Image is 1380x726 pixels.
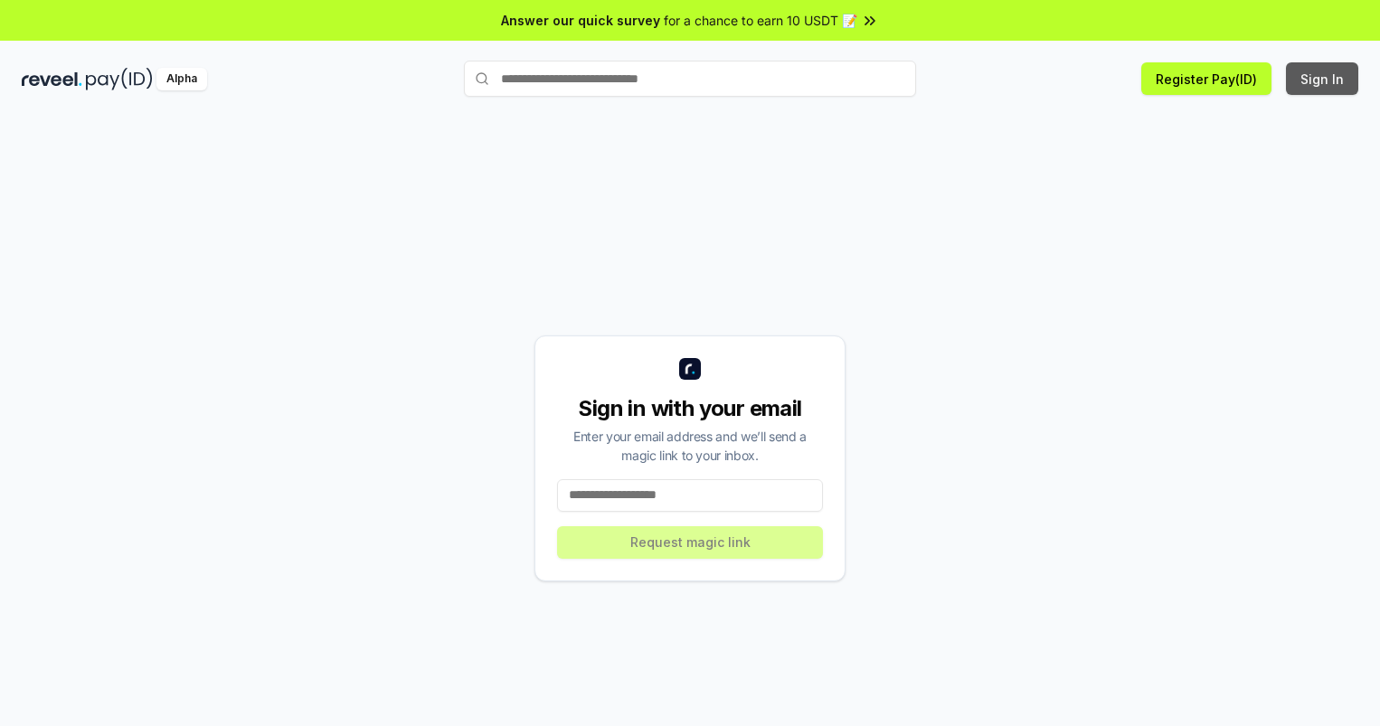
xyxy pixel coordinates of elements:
[1141,62,1271,95] button: Register Pay(ID)
[664,11,857,30] span: for a chance to earn 10 USDT 📝
[679,358,701,380] img: logo_small
[501,11,660,30] span: Answer our quick survey
[156,68,207,90] div: Alpha
[86,68,153,90] img: pay_id
[557,394,823,423] div: Sign in with your email
[557,427,823,465] div: Enter your email address and we’ll send a magic link to your inbox.
[1286,62,1358,95] button: Sign In
[22,68,82,90] img: reveel_dark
